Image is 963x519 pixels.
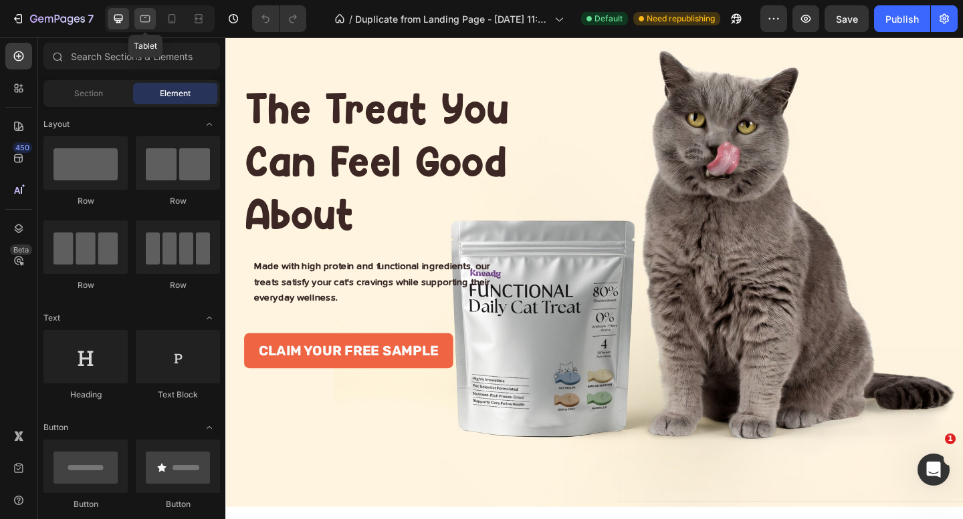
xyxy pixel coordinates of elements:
[355,12,549,26] span: Duplicate from Landing Page - [DATE] 11:14:54
[43,195,128,207] div: Row
[43,312,60,324] span: Text
[43,389,128,401] div: Heading
[349,12,352,26] span: /
[918,454,950,486] iframe: Intercom live chat
[199,307,220,329] span: Toggle open
[136,279,220,291] div: Row
[136,195,220,207] div: Row
[874,5,930,32] button: Publish
[595,13,623,25] span: Default
[836,13,858,25] span: Save
[43,118,70,130] span: Layout
[885,12,919,26] div: Publish
[945,434,956,444] span: 1
[5,5,100,32] button: 7
[10,244,32,255] div: Beta
[199,417,220,438] span: Toggle open
[43,498,128,510] div: Button
[13,142,32,153] div: 450
[225,37,963,519] iframe: Design area
[43,421,68,434] span: Button
[43,279,128,291] div: Row
[825,5,869,32] button: Save
[74,88,103,100] span: Section
[136,389,220,401] div: Text Block
[647,13,715,25] span: Need republishing
[199,114,220,135] span: Toggle open
[252,5,306,32] div: Undo/Redo
[160,88,191,100] span: Element
[43,43,220,69] input: Search Sections & Elements
[88,11,94,27] p: 7
[136,498,220,510] div: Button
